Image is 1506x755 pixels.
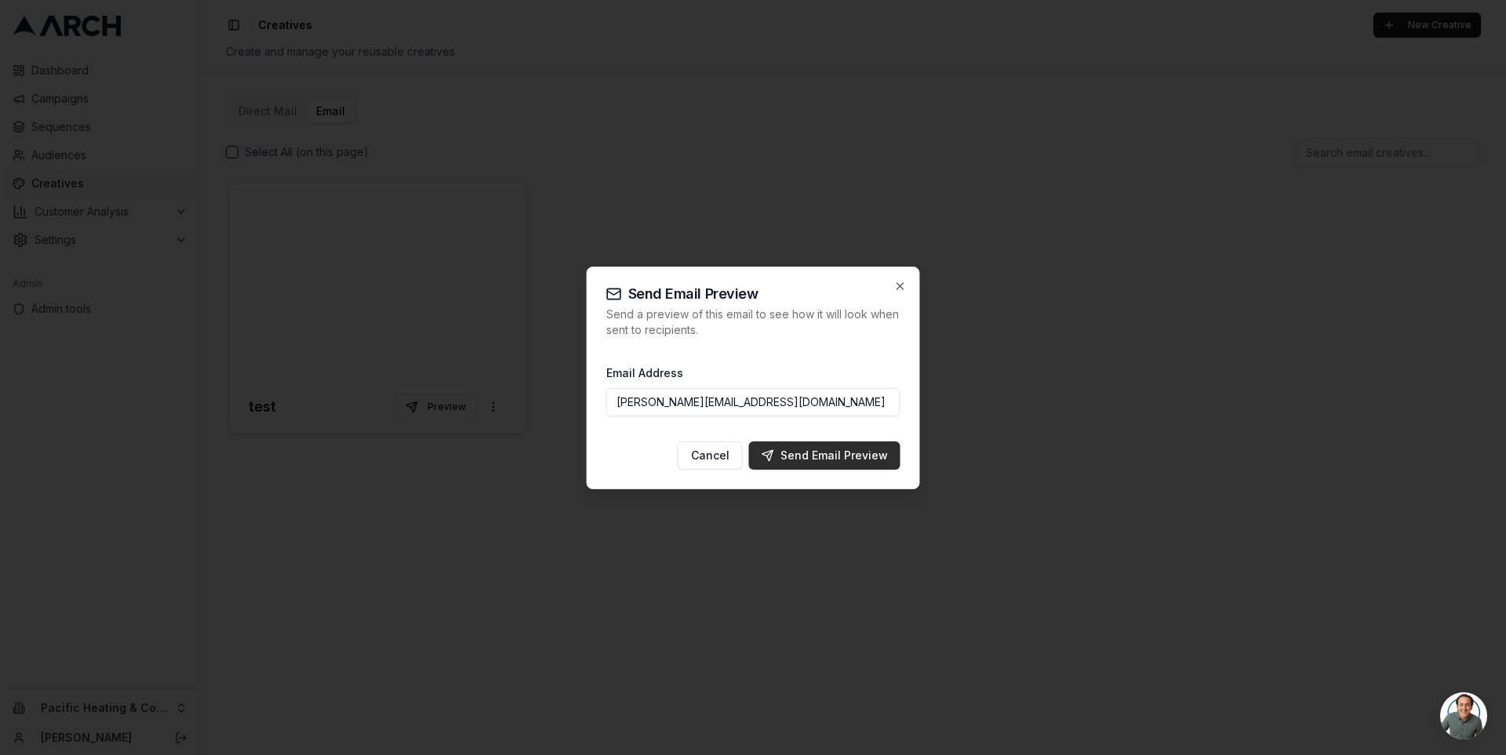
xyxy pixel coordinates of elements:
button: Send Email Preview [749,441,900,470]
p: Send a preview of this email to see how it will look when sent to recipients. [606,307,900,338]
input: Enter email address to receive preview [606,388,900,416]
label: Email Address [606,366,683,379]
div: Send Email Preview [762,448,888,463]
button: Cancel [678,441,743,470]
h2: Send Email Preview [606,286,900,302]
